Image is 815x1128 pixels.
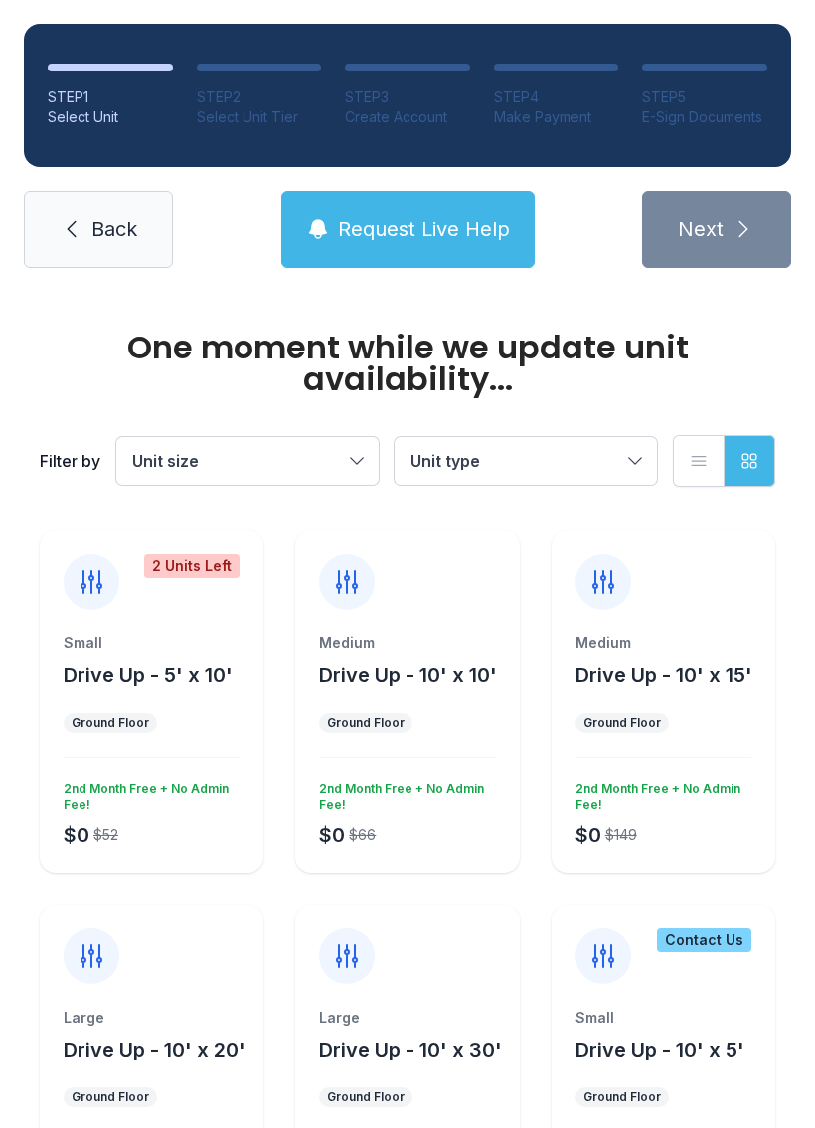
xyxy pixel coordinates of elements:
[575,634,751,653] div: Medium
[311,774,495,813] div: 2nd Month Free + No Admin Fee!
[319,1038,502,1061] span: Drive Up - 10' x 30'
[345,107,470,127] div: Create Account
[583,715,661,731] div: Ground Floor
[494,107,619,127] div: Make Payment
[56,774,240,813] div: 2nd Month Free + No Admin Fee!
[64,663,233,687] span: Drive Up - 5' x 10'
[64,1038,245,1061] span: Drive Up - 10' x 20'
[93,825,118,845] div: $52
[319,821,345,849] div: $0
[319,634,495,653] div: Medium
[575,661,752,689] button: Drive Up - 10' x 15'
[568,774,751,813] div: 2nd Month Free + No Admin Fee!
[575,663,752,687] span: Drive Up - 10' x 15'
[575,1008,751,1028] div: Small
[72,715,149,731] div: Ground Floor
[144,554,240,578] div: 2 Units Left
[72,1089,149,1105] div: Ground Floor
[64,821,89,849] div: $0
[132,451,199,471] span: Unit size
[319,1008,495,1028] div: Large
[91,215,137,243] span: Back
[197,87,322,107] div: STEP 2
[64,661,233,689] button: Drive Up - 5' x 10'
[657,928,751,952] div: Contact Us
[40,332,775,395] div: One moment while we update unit availability...
[40,449,100,473] div: Filter by
[197,107,322,127] div: Select Unit Tier
[64,634,240,653] div: Small
[410,451,480,471] span: Unit type
[575,1038,744,1061] span: Drive Up - 10' x 5'
[345,87,470,107] div: STEP 3
[319,661,497,689] button: Drive Up - 10' x 10'
[338,215,510,243] span: Request Live Help
[116,437,379,485] button: Unit size
[575,821,601,849] div: $0
[642,87,767,107] div: STEP 5
[327,1089,405,1105] div: Ground Floor
[48,107,173,127] div: Select Unit
[64,1008,240,1028] div: Large
[48,87,173,107] div: STEP 1
[583,1089,661,1105] div: Ground Floor
[395,437,657,485] button: Unit type
[678,215,724,243] span: Next
[349,825,376,845] div: $66
[575,1036,744,1063] button: Drive Up - 10' x 5'
[64,1036,245,1063] button: Drive Up - 10' x 20'
[319,663,497,687] span: Drive Up - 10' x 10'
[605,825,637,845] div: $149
[327,715,405,731] div: Ground Floor
[642,107,767,127] div: E-Sign Documents
[319,1036,502,1063] button: Drive Up - 10' x 30'
[494,87,619,107] div: STEP 4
